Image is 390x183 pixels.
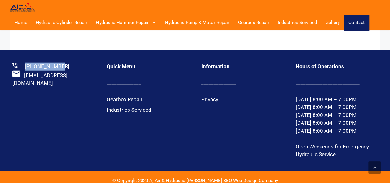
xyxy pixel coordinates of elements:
a: Gearbox Repair [107,96,142,102]
a: Privacy [201,96,218,102]
p: ______________ [201,78,283,86]
a: Industries Serviced [107,107,151,113]
a: Scroll back to top [368,161,381,174]
a: Industries Serviced [273,15,321,30]
strong: Quick Menu [107,63,135,69]
a: Home [10,15,31,30]
a: Contact [344,15,369,30]
p: ______________ [107,78,189,86]
p: Open Weekends for Emergency Hydraulic Service [296,143,378,159]
a: [EMAIL_ADDRESS][DOMAIN_NAME] [12,72,68,86]
a: Hydraulic Pump & Motor Repair [161,15,234,30]
strong: Information [201,63,230,69]
a: Gearbox Repair [234,15,273,30]
a: Gallery [321,15,344,30]
a: [PHONE_NUMBER] [25,63,69,69]
strong: Hours of Operations [296,63,344,69]
p: [DATE] 8:00 AM – 7:00PM [DATE] 8:00 AM – 7:00PM [DATE] 8:00 AM – 7:00PM [DATE] 8:00 AM – 7:00PM [... [296,96,378,135]
a: Hydraulic Hammer Repair [92,15,161,30]
a: Hydraulic Cylinder Repair [31,15,92,30]
p: __________________________ [296,78,378,86]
